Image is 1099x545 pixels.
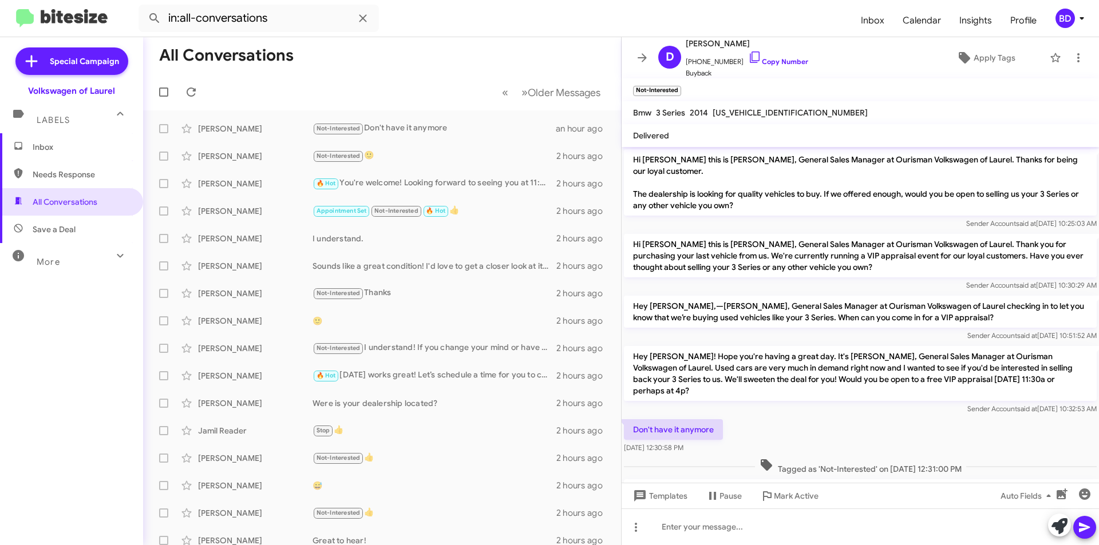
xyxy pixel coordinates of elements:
button: BD [1046,9,1086,28]
button: Pause [697,486,751,506]
div: 2 hours ago [556,425,612,436]
span: Not-Interested [317,344,361,352]
div: 2 hours ago [556,480,612,491]
h1: All Conversations [159,46,294,65]
div: 2 hours ago [556,507,612,519]
button: Previous [495,81,515,104]
span: Not-Interested [317,125,361,132]
span: Needs Response [33,169,130,180]
div: 🙂 [313,315,556,327]
span: [PHONE_NUMBER] [686,50,808,67]
div: 2 hours ago [556,397,612,409]
div: Don't have it anymore [313,122,556,135]
span: Inbox [33,141,130,153]
p: Thanks for letting me know! If you have any other vehicles or are considering selling in the futu... [624,479,1097,511]
span: [DATE] 12:30:58 PM [624,443,683,452]
span: More [37,257,60,267]
span: Appointment Set [317,207,367,214]
a: Profile [1001,4,1046,37]
button: Auto Fields [991,486,1065,506]
div: [PERSON_NAME] [198,315,313,327]
div: You're welcome! Looking forward to seeing you at 11:00 [DATE]. Have a great day! [313,177,556,190]
div: [PERSON_NAME] [198,123,313,134]
span: « [502,85,508,100]
div: I understand. [313,233,556,244]
span: » [521,85,528,100]
div: I understand! If you change your mind or have any questions in the future, feel free to reach out... [313,341,556,355]
span: 3 Series [656,108,685,118]
span: said at [1017,331,1037,340]
p: Don't have it anymore [624,419,723,440]
div: 👍 [313,451,556,464]
div: 👍 [313,424,556,437]
span: Not-Interested [317,509,361,516]
span: [US_VEHICLE_IDENTIFICATION_NUMBER] [713,108,868,118]
span: said at [1017,404,1037,413]
div: [PERSON_NAME] [198,205,313,217]
div: 2 hours ago [556,233,612,244]
div: Jamil Reader [198,425,313,436]
div: [DATE] works great! Let’s schedule a time for you to come by. What time [DATE] is best for you? [313,369,556,382]
a: Special Campaign [15,47,128,75]
div: [PERSON_NAME] [198,370,313,381]
span: Apply Tags [974,47,1015,68]
p: Hey [PERSON_NAME],—[PERSON_NAME], General Sales Manager at Ourisman Volkswagen of Laurel checking... [624,296,1097,328]
div: Volkswagen of Laurel [28,85,115,97]
span: Stop [317,427,330,434]
span: Sender Account [DATE] 10:32:53 AM [967,404,1097,413]
span: Sender Account [DATE] 10:25:03 AM [966,219,1097,228]
div: 2 hours ago [556,205,612,217]
span: 2014 [690,108,708,118]
button: Next [515,81,607,104]
input: Search [139,5,379,32]
a: Copy Number [748,57,808,66]
span: Delivered [633,130,669,141]
div: [PERSON_NAME] [198,452,313,464]
div: 👍 [313,204,556,217]
span: Labels [37,115,70,125]
div: [PERSON_NAME] [198,480,313,491]
a: Calendar [894,4,950,37]
span: Not-Interested [317,152,361,160]
span: Not-Interested [374,207,418,214]
div: 2 hours ago [556,150,612,162]
span: 🔥 Hot [426,207,445,214]
span: Mark Active [774,486,819,506]
div: 2 hours ago [556,178,612,189]
span: 🔥 Hot [317,180,336,187]
p: Hi [PERSON_NAME] this is [PERSON_NAME], General Sales Manager at Ourisman Volkswagen of Laurel. T... [624,234,1097,277]
div: [PERSON_NAME] [198,397,313,409]
button: Templates [622,486,697,506]
span: Bmw [633,108,651,118]
div: [PERSON_NAME] [198,507,313,519]
span: D [666,48,674,66]
span: Not-Interested [317,454,361,462]
button: Mark Active [751,486,828,506]
div: [PERSON_NAME] [198,233,313,244]
button: Apply Tags [927,47,1044,68]
span: Templates [631,486,687,506]
span: Special Campaign [50,55,119,67]
div: [PERSON_NAME] [198,150,313,162]
div: 😅 [313,480,556,491]
div: Thanks [313,287,556,300]
span: Pause [720,486,742,506]
a: Inbox [852,4,894,37]
p: Hi [PERSON_NAME] this is [PERSON_NAME], General Sales Manager at Ourisman Volkswagen of Laurel. T... [624,149,1097,216]
span: [PERSON_NAME] [686,37,808,50]
p: Hey [PERSON_NAME]! Hope you're having a great day. It's [PERSON_NAME], General Sales Manager at O... [624,346,1097,401]
div: 🙂 [313,149,556,162]
div: BD [1055,9,1075,28]
div: 👍 [313,506,556,519]
div: 2 hours ago [556,452,612,464]
div: [PERSON_NAME] [198,178,313,189]
div: Sounds like a great condition! I'd love to get a closer look at it. When can you come in for an e... [313,260,556,272]
div: [PERSON_NAME] [198,288,313,299]
span: 🔥 Hot [317,372,336,379]
span: Sender Account [DATE] 10:51:52 AM [967,331,1097,340]
span: Buyback [686,67,808,79]
span: Sender Account [DATE] 10:30:29 AM [966,281,1097,289]
div: [PERSON_NAME] [198,343,313,354]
